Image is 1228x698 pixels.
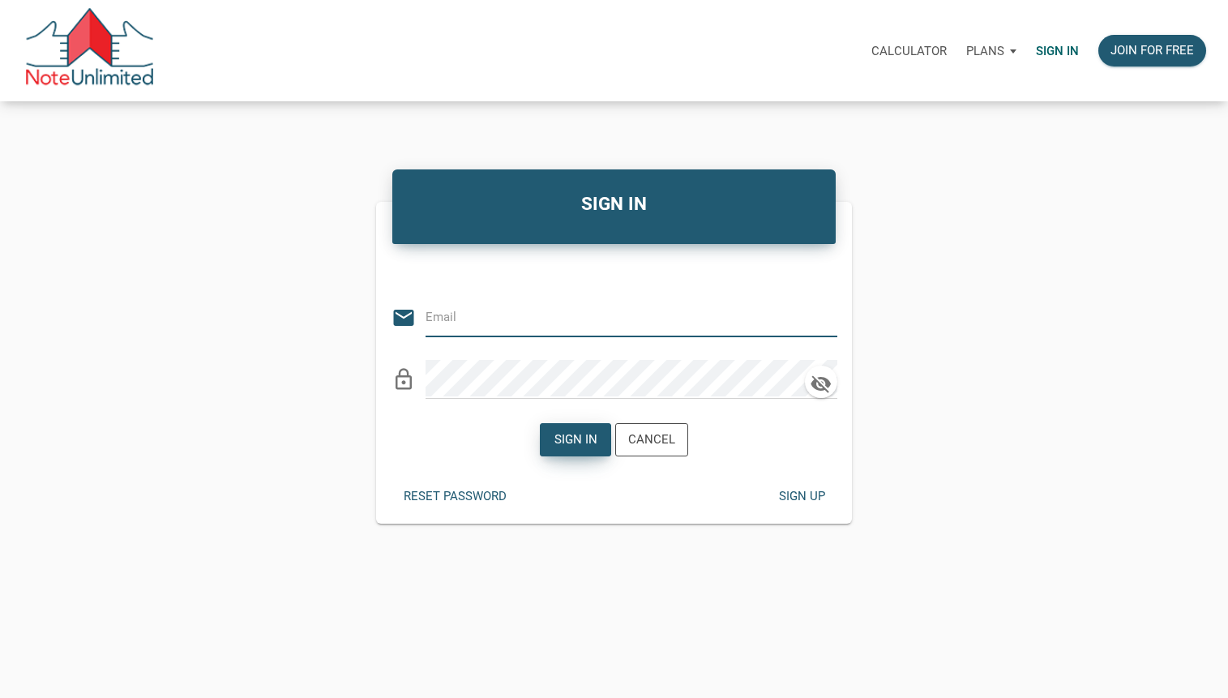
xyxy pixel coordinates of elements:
p: Calculator [871,44,947,58]
div: Sign up [778,487,824,506]
a: Plans [956,25,1026,76]
p: Sign in [1036,44,1079,58]
p: Plans [966,44,1004,58]
div: Cancel [628,430,675,449]
button: Join for free [1098,35,1206,66]
a: Join for free [1089,25,1216,76]
button: Sign up [766,481,837,512]
input: Email [426,298,813,335]
button: Reset password [392,481,519,512]
div: Sign in [554,430,597,449]
a: Calculator [862,25,956,76]
i: lock_outline [392,367,416,392]
div: Join for free [1110,41,1194,60]
a: Sign in [1026,25,1089,76]
button: Cancel [615,423,688,456]
div: Reset password [404,487,507,506]
img: NoteUnlimited [24,8,155,93]
i: email [392,306,416,330]
button: Plans [956,27,1026,75]
h4: SIGN IN [404,191,824,218]
button: Sign in [540,423,611,456]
